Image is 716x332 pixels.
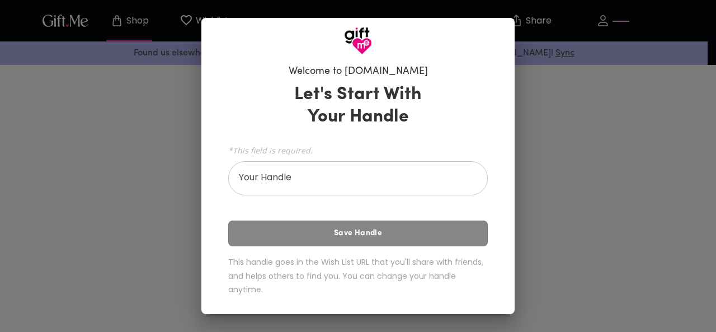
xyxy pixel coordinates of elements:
[228,145,488,156] span: *This field is required.
[228,255,488,297] h6: This handle goes in the Wish List URL that you'll share with friends, and helps others to find yo...
[344,27,372,55] img: GiftMe Logo
[280,83,436,128] h3: Let's Start With Your Handle
[289,65,428,78] h6: Welcome to [DOMAIN_NAME]
[228,164,475,195] input: Your Handle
